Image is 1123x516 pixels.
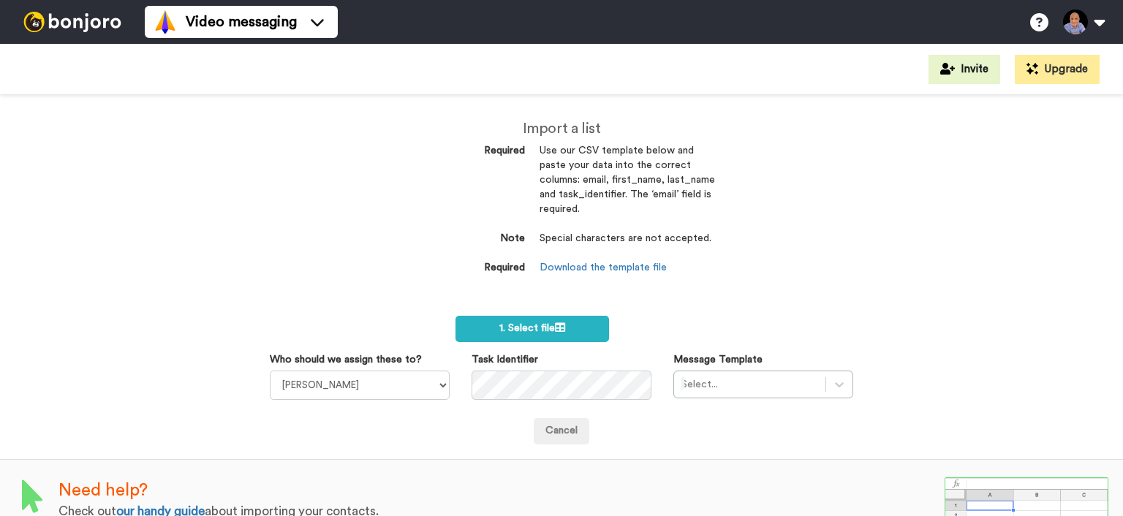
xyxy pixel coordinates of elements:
[270,352,422,367] label: Who should we assign these to?
[58,478,945,503] div: Need help?
[540,144,715,232] dd: Use our CSV template below and paste your data into the correct columns: email, first_name, last_...
[1015,55,1100,84] button: Upgrade
[499,323,565,333] span: 1. Select file
[534,418,589,444] a: Cancel
[472,352,538,367] label: Task Identifier
[18,12,127,32] img: bj-logo-header-white.svg
[408,144,525,159] dt: Required
[154,10,177,34] img: vm-color.svg
[673,352,763,367] label: Message Template
[408,232,525,246] dt: Note
[540,232,715,261] dd: Special characters are not accepted.
[186,12,297,32] span: Video messaging
[929,55,1000,84] button: Invite
[408,121,715,137] h2: Import a list
[540,262,667,273] a: Download the template file
[408,261,525,276] dt: Required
